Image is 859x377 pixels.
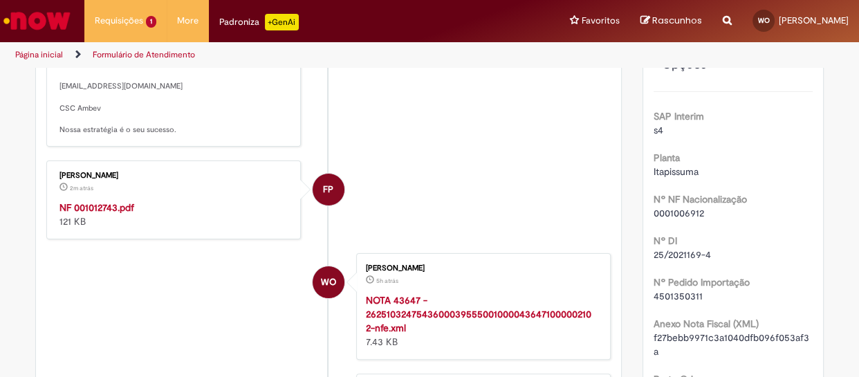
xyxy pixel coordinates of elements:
time: 01/10/2025 03:55:02 [376,277,398,285]
a: Formulário de Atendimento [93,49,195,60]
span: WO [321,266,336,299]
span: 5h atrás [376,277,398,285]
span: Itapissuma [654,165,699,178]
a: NOTA 43647 - 26251032475436000395550010000436471000002102-nfe.xml [366,294,591,334]
b: Nº Pedido Importação [654,276,750,288]
span: 25/2021169-4 [654,248,711,261]
b: Anexo Nota Fiscal (XML) [654,318,759,330]
div: [PERSON_NAME] [366,264,596,273]
span: 0001006912 [654,207,704,219]
span: WO [758,16,770,25]
a: Rascunhos [640,15,702,28]
span: Requisições [95,14,143,28]
span: FP [323,173,333,206]
div: [PERSON_NAME] [59,172,290,180]
span: 1 [146,16,156,28]
span: Favoritos [582,14,620,28]
p: +GenAi [265,14,299,30]
div: Filipe Passos [313,174,344,205]
b: SAP Interim [654,110,704,122]
a: Página inicial [15,49,63,60]
div: 7.43 KB [366,293,596,349]
span: s4 [654,124,663,136]
span: More [177,14,198,28]
a: NF 001012743.pdf [59,201,134,214]
div: 121 KB [59,201,290,228]
div: Padroniza [219,14,299,30]
span: Rascunhos [652,14,702,27]
span: 4501350311 [654,290,703,302]
img: ServiceNow [1,7,73,35]
span: [PERSON_NAME] [779,15,849,26]
b: Nº NF Nacionalização [654,193,747,205]
time: 01/10/2025 08:39:54 [70,184,93,192]
span: 2m atrás [70,184,93,192]
b: Nº DI [654,235,677,247]
div: Walter Oliveira [313,266,344,298]
span: f27bebb9971c3a1040dfb096f053af3a [654,331,809,358]
ul: Trilhas de página [10,42,562,68]
b: Planta [654,151,680,164]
